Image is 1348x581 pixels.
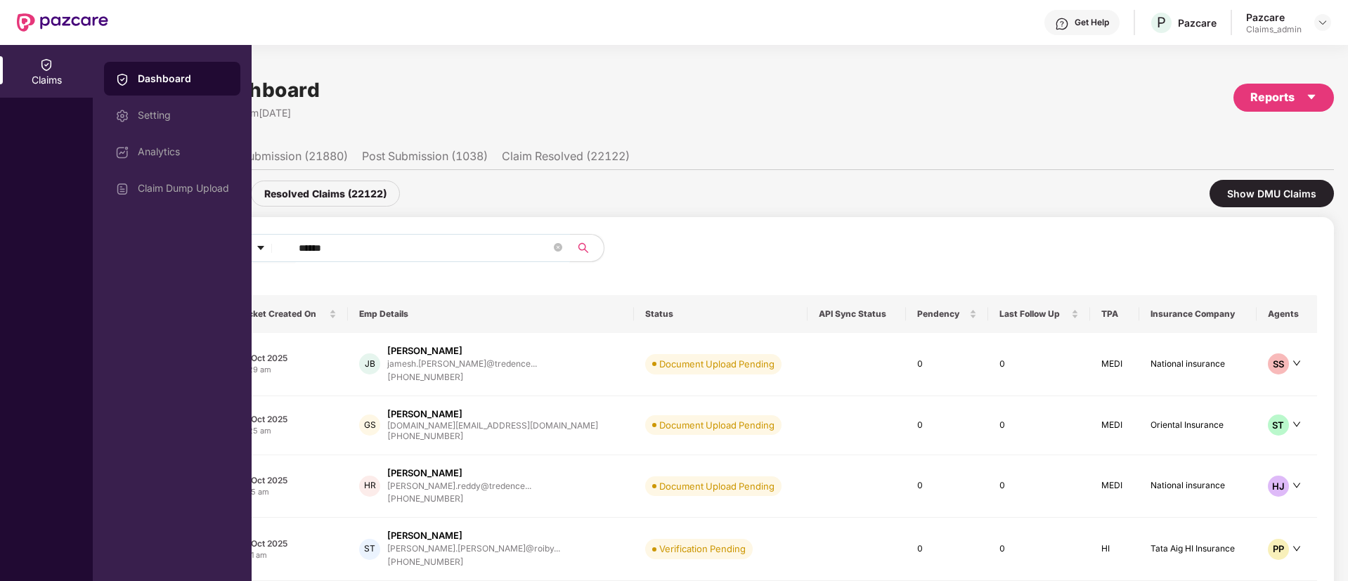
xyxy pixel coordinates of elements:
[240,537,337,549] div: 15 Oct 2025
[221,149,348,169] li: Pre Submission (21880)
[1306,91,1317,103] span: caret-down
[906,295,988,333] th: Pendency
[1246,11,1302,24] div: Pazcare
[988,396,1090,455] td: 0
[1075,17,1109,28] div: Get Help
[1178,16,1217,30] div: Pazcare
[1139,518,1256,581] td: Tata Aig HI Insurance
[1139,455,1256,518] td: National insurance
[359,414,380,436] div: GS
[1139,333,1256,396] td: National insurance
[659,357,775,371] div: Document Upload Pending
[240,486,337,498] div: 11:15 am
[1292,420,1301,429] span: down
[138,183,229,194] div: Claim Dump Upload
[138,72,229,86] div: Dashboard
[1257,295,1317,333] th: Agents
[17,13,108,32] img: New Pazcare Logo
[359,353,380,374] div: JB
[1268,414,1289,436] div: ST
[240,549,337,561] div: 11:11 am
[39,58,53,72] img: svg+xml;base64,PHN2ZyBpZD0iQ2xhaW0iIHhtbG5zPSJodHRwOi8vd3d3LnczLm9yZy8yMDAwL3N2ZyIgd2lkdGg9IjIwIi...
[240,308,326,320] span: Ticket Created On
[115,72,129,86] img: svg+xml;base64,PHN2ZyBpZD0iQ2xhaW0iIHhtbG5zPSJodHRwOi8vd3d3LnczLm9yZy8yMDAwL3N2ZyIgd2lkdGg9IjIwIi...
[1090,333,1139,396] td: MEDI
[387,371,537,384] div: [PHONE_NUMBER]
[1268,539,1289,560] div: PP
[1292,481,1301,490] span: down
[387,492,531,506] div: [PHONE_NUMBER]
[1090,518,1139,581] td: HI
[115,182,129,196] img: svg+xml;base64,PHN2ZyBpZD0iVXBsb2FkX0xvZ3MiIGRhdGEtbmFtZT0iVXBsb2FkIExvZ3MiIHhtbG5zPSJodHRwOi8vd3...
[359,539,380,560] div: ST
[1268,353,1289,374] div: SS
[569,234,604,262] button: search
[138,110,229,121] div: Setting
[1317,17,1328,28] img: svg+xml;base64,PHN2ZyBpZD0iRHJvcGRvd24tMzJ4MzIiIHhtbG5zPSJodHRwOi8vd3d3LnczLm9yZy8yMDAwL3N2ZyIgd2...
[502,149,630,169] li: Claim Resolved (22122)
[917,308,966,320] span: Pendency
[115,145,129,159] img: svg+xml;base64,PHN2ZyBpZD0iRGFzaGJvYXJkIiB4bWxucz0iaHR0cDovL3d3dy53My5vcmcvMjAwMC9zdmciIHdpZHRoPS...
[999,308,1068,320] span: Last Follow Up
[387,430,598,443] div: [PHONE_NUMBER]
[387,407,462,421] div: [PERSON_NAME]
[240,425,337,437] div: 11:25 am
[988,295,1090,333] th: Last Follow Up
[1292,544,1301,553] span: down
[1139,396,1256,455] td: Oriental Insurance
[988,333,1090,396] td: 0
[387,344,462,358] div: [PERSON_NAME]
[348,295,634,333] th: Emp Details
[240,413,337,425] div: 15 Oct 2025
[387,529,462,542] div: [PERSON_NAME]
[634,295,808,333] th: Status
[1210,180,1334,207] div: Show DMU Claims
[362,149,488,169] li: Post Submission (1038)
[988,518,1090,581] td: 0
[251,181,400,207] div: Resolved Claims (22122)
[569,242,597,254] span: search
[1139,295,1256,333] th: Insurance Company
[1292,359,1301,367] span: down
[554,242,562,255] span: close-circle
[1246,24,1302,35] div: Claims_admin
[1090,396,1139,455] td: MEDI
[387,359,537,368] div: jamesh.[PERSON_NAME]@tredence...
[1055,17,1069,31] img: svg+xml;base64,PHN2ZyBpZD0iSGVscC0zMngzMiIgeG1sbnM9Imh0dHA6Ly93d3cudzMub3JnLzIwMDAvc3ZnIiB3aWR0aD...
[359,476,380,497] div: HR
[387,421,598,430] div: [DOMAIN_NAME][EMAIL_ADDRESS][DOMAIN_NAME]
[387,556,560,569] div: [PHONE_NUMBER]
[906,455,988,518] td: 0
[906,333,988,396] td: 0
[256,243,266,254] span: caret-down
[906,518,988,581] td: 0
[240,352,337,364] div: 15 Oct 2025
[1090,455,1139,518] td: MEDI
[138,146,229,157] div: Analytics
[988,455,1090,518] td: 0
[659,479,775,493] div: Document Upload Pending
[1090,295,1139,333] th: TPA
[1250,89,1317,106] div: Reports
[906,396,988,455] td: 0
[240,364,337,376] div: 11:29 am
[554,243,562,252] span: close-circle
[1157,14,1166,31] span: P
[1268,476,1289,497] div: HJ
[387,544,560,553] div: [PERSON_NAME].[PERSON_NAME]@roiby...
[387,481,531,490] div: [PERSON_NAME].reddy@tredence...
[115,109,129,123] img: svg+xml;base64,PHN2ZyBpZD0iU2V0dGluZy0yMHgyMCIgeG1sbnM9Imh0dHA6Ly93d3cudzMub3JnLzIwMDAvc3ZnIiB3aW...
[240,474,337,486] div: 15 Oct 2025
[659,542,746,556] div: Verification Pending
[387,466,462,480] div: [PERSON_NAME]
[808,295,906,333] th: API Sync Status
[229,295,348,333] th: Ticket Created On
[659,418,775,432] div: Document Upload Pending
